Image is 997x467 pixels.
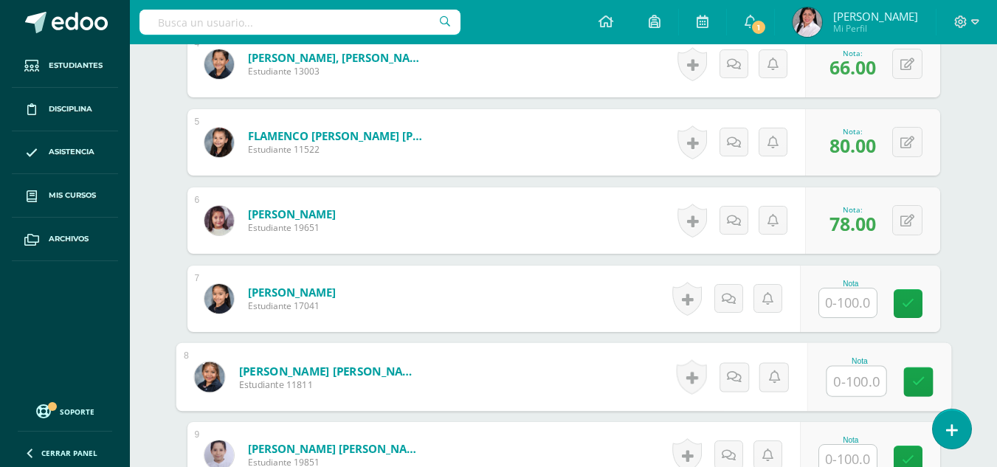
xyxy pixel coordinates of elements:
[829,126,876,136] div: Nota:
[248,143,425,156] span: Estudiante 11522
[41,448,97,458] span: Cerrar panel
[829,204,876,215] div: Nota:
[49,60,103,72] span: Estudiantes
[49,190,96,201] span: Mis cursos
[12,174,118,218] a: Mis cursos
[194,362,224,392] img: 43bc63591729c01509c5b57bdd8ec309.png
[204,49,234,79] img: f670f8b0b8ec306d1d39f0d6bcbb028a.png
[829,133,876,158] span: 80.00
[827,367,886,396] input: 0-100.0
[829,55,876,80] span: 66.00
[751,19,767,35] span: 1
[12,131,118,175] a: Asistencia
[248,441,425,456] a: [PERSON_NAME] [PERSON_NAME]
[248,207,336,221] a: [PERSON_NAME]
[833,9,918,24] span: [PERSON_NAME]
[204,284,234,314] img: 166a9860692e754ec08b878aa16aabe5.png
[204,128,234,157] img: 505f00a0dde3cf3f603d2076b78d199a.png
[49,103,92,115] span: Disciplina
[833,22,918,35] span: Mi Perfil
[238,363,421,378] a: [PERSON_NAME] [PERSON_NAME]
[139,10,460,35] input: Busca un usuario...
[248,221,336,234] span: Estudiante 19651
[49,146,94,158] span: Asistencia
[12,44,118,88] a: Estudiantes
[793,7,822,37] img: 8913a5ad6e113651d596bf9bf807ce8d.png
[60,407,94,417] span: Soporte
[826,357,893,365] div: Nota
[12,88,118,131] a: Disciplina
[49,233,89,245] span: Archivos
[818,280,883,288] div: Nota
[18,401,112,421] a: Soporte
[829,211,876,236] span: 78.00
[829,48,876,58] div: Nota:
[818,436,883,444] div: Nota
[248,65,425,77] span: Estudiante 13003
[204,206,234,235] img: ec76347d1e282cfdefb60ea6ee320b77.png
[819,288,877,317] input: 0-100.0
[248,128,425,143] a: FLAMENCO [PERSON_NAME] [PERSON_NAME]
[248,50,425,65] a: [PERSON_NAME], [PERSON_NAME]
[12,218,118,261] a: Archivos
[248,285,336,300] a: [PERSON_NAME]
[238,378,421,392] span: Estudiante 11811
[248,300,336,312] span: Estudiante 17041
